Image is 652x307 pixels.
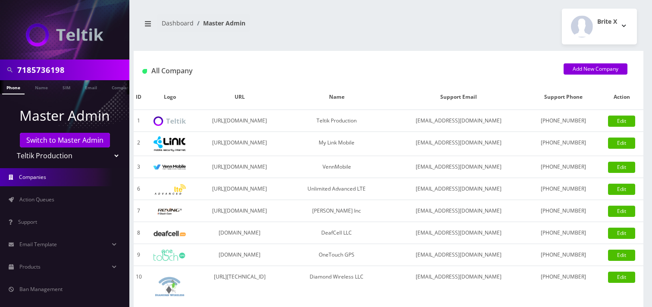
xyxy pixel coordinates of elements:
[134,222,144,244] td: 8
[562,9,637,44] button: Brite X
[19,196,54,203] span: Action Queues
[154,231,186,236] img: DeafCell LLC
[142,67,551,75] h1: All Company
[19,285,63,293] span: Ban Management
[18,218,37,226] span: Support
[597,18,617,25] h2: Brite X
[390,132,527,156] td: [EMAIL_ADDRESS][DOMAIN_NAME]
[390,110,527,132] td: [EMAIL_ADDRESS][DOMAIN_NAME]
[154,116,186,126] img: Teltik Production
[134,244,144,266] td: 9
[527,200,600,222] td: [PHONE_NUMBER]
[390,156,527,178] td: [EMAIL_ADDRESS][DOMAIN_NAME]
[196,110,283,132] td: [URL][DOMAIN_NAME]
[19,241,57,248] span: Email Template
[390,244,527,266] td: [EMAIL_ADDRESS][DOMAIN_NAME]
[134,156,144,178] td: 3
[154,136,186,151] img: My Link Mobile
[283,244,390,266] td: OneTouch GPS
[283,110,390,132] td: Teltik Production
[196,85,283,110] th: URL
[19,263,41,270] span: Products
[134,200,144,222] td: 7
[134,178,144,200] td: 6
[527,156,600,178] td: [PHONE_NUMBER]
[283,85,390,110] th: Name
[608,206,635,217] a: Edit
[196,132,283,156] td: [URL][DOMAIN_NAME]
[608,138,635,149] a: Edit
[19,173,46,181] span: Companies
[154,207,186,216] img: Rexing Inc
[17,62,127,78] input: Search in Company
[608,250,635,261] a: Edit
[154,184,186,195] img: Unlimited Advanced LTE
[608,162,635,173] a: Edit
[58,80,75,94] a: SIM
[527,85,600,110] th: Support Phone
[142,69,147,74] img: All Company
[196,200,283,222] td: [URL][DOMAIN_NAME]
[283,132,390,156] td: My Link Mobile
[134,110,144,132] td: 1
[81,80,101,94] a: Email
[194,19,245,28] li: Master Admin
[390,222,527,244] td: [EMAIL_ADDRESS][DOMAIN_NAME]
[162,19,194,27] a: Dashboard
[527,244,600,266] td: [PHONE_NUMBER]
[144,85,196,110] th: Logo
[134,132,144,156] td: 2
[154,270,186,303] img: Diamond Wireless LLC
[283,222,390,244] td: DeafCell LLC
[154,164,186,170] img: VennMobile
[527,222,600,244] td: [PHONE_NUMBER]
[283,200,390,222] td: [PERSON_NAME] Inc
[390,85,527,110] th: Support Email
[107,80,136,94] a: Company
[527,110,600,132] td: [PHONE_NUMBER]
[608,272,635,283] a: Edit
[527,132,600,156] td: [PHONE_NUMBER]
[26,23,103,47] img: Teltik Production
[154,250,186,261] img: OneTouch GPS
[283,156,390,178] td: VennMobile
[134,85,144,110] th: ID
[564,63,627,75] a: Add New Company
[390,200,527,222] td: [EMAIL_ADDRESS][DOMAIN_NAME]
[608,228,635,239] a: Edit
[196,244,283,266] td: [DOMAIN_NAME]
[31,80,52,94] a: Name
[600,85,643,110] th: Action
[608,184,635,195] a: Edit
[390,178,527,200] td: [EMAIL_ADDRESS][DOMAIN_NAME]
[527,178,600,200] td: [PHONE_NUMBER]
[2,80,25,94] a: Phone
[196,178,283,200] td: [URL][DOMAIN_NAME]
[283,178,390,200] td: Unlimited Advanced LTE
[140,14,382,39] nav: breadcrumb
[196,222,283,244] td: [DOMAIN_NAME]
[196,156,283,178] td: [URL][DOMAIN_NAME]
[608,116,635,127] a: Edit
[20,133,110,147] a: Switch to Master Admin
